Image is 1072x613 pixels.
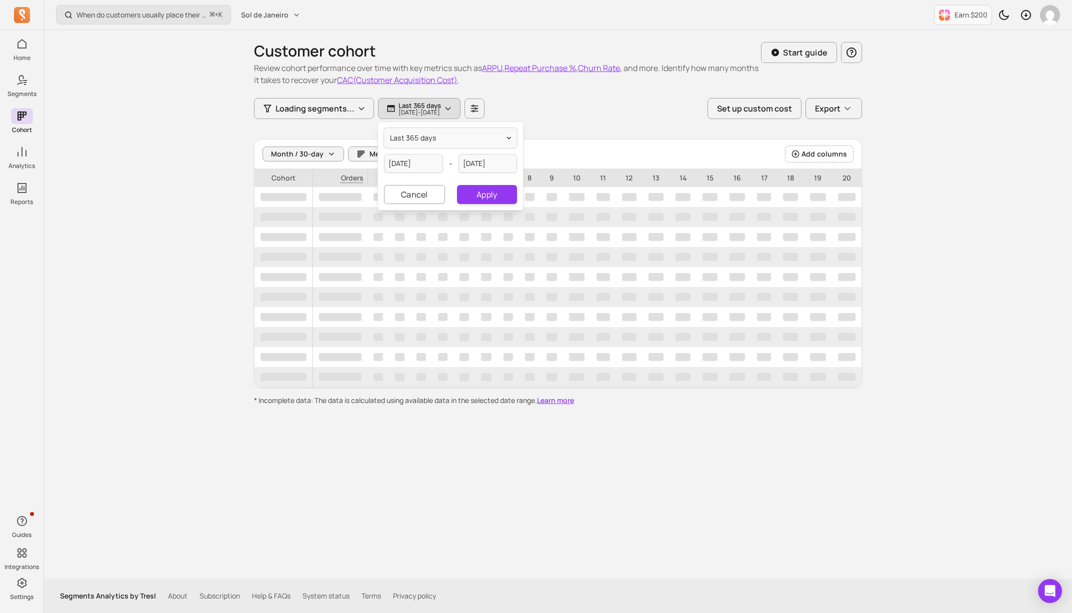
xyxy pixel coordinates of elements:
kbd: K [218,11,222,19]
span: ‌ [481,313,491,321]
span: ‌ [648,213,663,221]
span: ‌ [319,233,361,241]
span: ‌ [525,253,534,261]
span: ‌ [596,313,609,321]
span: ‌ [648,193,663,201]
span: Metric: Orders [369,149,417,159]
span: ‌ [546,253,557,261]
span: ‌ [675,313,690,321]
h1: Customer cohort [254,42,761,60]
span: ‌ [729,373,745,381]
span: ‌ [783,253,798,261]
span: ‌ [810,313,826,321]
span: ‌ [260,253,306,261]
span: ‌ [596,373,609,381]
a: About [168,591,187,601]
button: Loading segments... [254,98,374,119]
span: ‌ [481,333,491,341]
span: ‌ [838,193,855,201]
a: Privacy policy [393,591,436,601]
span: ‌ [416,313,426,321]
span: ‌ [459,253,469,261]
button: Month / 30-day [262,146,344,161]
span: ‌ [416,213,426,221]
span: ‌ [395,313,404,321]
span: ‌ [569,213,585,221]
span: ‌ [729,193,745,201]
span: ‌ [702,313,717,321]
span: ‌ [319,373,361,381]
span: ‌ [810,253,826,261]
span: ‌ [810,333,826,341]
span: ‌ [729,253,745,261]
span: ‌ [416,273,426,281]
button: ARPU [482,62,502,74]
button: Churn Rate [578,62,620,74]
input: yyyy-mm-dd [458,154,517,173]
p: 12 [616,169,643,187]
span: ‌ [783,293,798,301]
span: ‌ [438,253,447,261]
p: 16 [723,169,751,187]
span: ‌ [373,373,383,381]
span: ‌ [783,373,798,381]
span: ‌ [810,293,826,301]
button: CAC(Customer Acquisition Cost) [337,74,457,86]
span: ‌ [260,233,306,241]
span: ‌ [525,353,534,361]
span: ‌ [675,253,690,261]
span: ‌ [622,353,637,361]
span: ‌ [838,273,855,281]
p: 9 [540,169,563,187]
span: ‌ [546,313,557,321]
p: 20 [832,169,861,187]
span: ‌ [810,233,826,241]
p: When do customers usually place their second order? [76,10,206,20]
span: ‌ [373,293,383,301]
span: ‌ [481,233,491,241]
span: ‌ [675,373,690,381]
span: ‌ [373,333,383,341]
span: ‌ [757,193,771,201]
span: ‌ [319,313,361,321]
span: ‌ [395,253,404,261]
span: ‌ [702,353,717,361]
span: ‌ [648,273,663,281]
span: ‌ [675,233,690,241]
span: ‌ [702,233,717,241]
button: Metric: Orders [348,146,438,161]
span: Loading segments... [275,102,354,114]
span: ‌ [569,233,585,241]
p: Home [13,54,30,62]
span: ‌ [675,333,690,341]
span: ‌ [438,333,447,341]
span: ‌ [260,333,306,341]
span: ‌ [503,213,513,221]
span: ‌ [459,293,469,301]
span: ‌ [438,353,447,361]
span: ‌ [622,273,637,281]
span: ‌ [319,273,361,281]
button: Cancel [384,185,445,204]
span: ‌ [503,373,513,381]
span: ‌ [729,233,745,241]
span: ‌ [546,333,557,341]
span: ‌ [260,193,306,201]
span: ‌ [648,253,663,261]
span: ‌ [481,253,491,261]
span: ‌ [622,193,637,201]
span: ‌ [648,313,663,321]
span: ‌ [459,353,469,361]
button: Repeat Purchase % [504,62,576,74]
span: ‌ [319,253,361,261]
a: Terms [361,591,381,601]
a: Subscription [199,591,240,601]
span: Orders [313,169,367,187]
p: 13 [642,169,669,187]
span: ‌ [481,213,491,221]
span: ‌ [416,333,426,341]
span: ‌ [838,233,855,241]
span: ‌ [596,253,609,261]
p: Analytics [8,162,35,170]
button: Apply [457,185,517,204]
